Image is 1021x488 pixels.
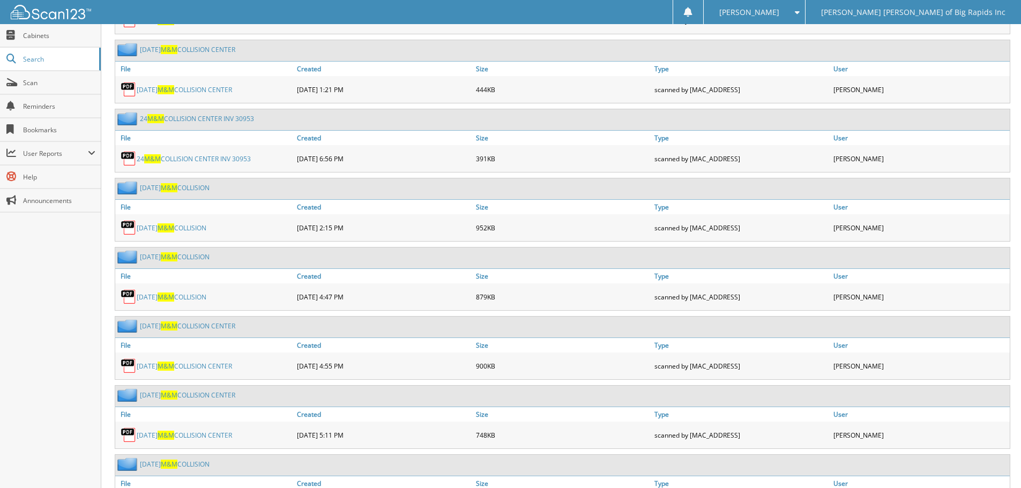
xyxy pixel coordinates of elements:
a: Size [473,269,652,283]
img: folder2.png [117,457,140,471]
span: M&M [158,362,174,371]
span: M&M [161,252,177,261]
img: PDF.png [121,358,137,374]
span: M&M [144,154,161,163]
div: [DATE] 4:47 PM [294,286,473,307]
span: Announcements [23,196,95,205]
a: [DATE]M&MCOLLISION [137,292,206,302]
div: 900KB [473,355,652,377]
div: [DATE] 6:56 PM [294,148,473,169]
a: [DATE]M&MCOLLISION [140,460,210,469]
img: folder2.png [117,181,140,194]
div: 444KB [473,79,652,100]
span: Scan [23,78,95,87]
a: [DATE]M&MCOLLISION [140,183,210,192]
a: Type [652,338,831,352]
div: 391KB [473,148,652,169]
span: Cabinets [23,31,95,40]
div: [PERSON_NAME] [831,79,1010,100]
a: Size [473,131,652,145]
a: Size [473,338,652,352]
div: 748KB [473,424,652,446]
span: User Reports [23,149,88,158]
div: [PERSON_NAME] [831,217,1010,238]
a: [DATE]M&MCOLLISION CENTER [140,321,235,331]
a: Size [473,200,652,214]
a: [DATE]M&MCOLLISION [140,252,210,261]
span: Reminders [23,102,95,111]
a: Created [294,200,473,214]
a: User [831,200,1010,214]
a: File [115,131,294,145]
a: Size [473,62,652,76]
div: [PERSON_NAME] [831,424,1010,446]
img: PDF.png [121,81,137,97]
img: scan123-logo-white.svg [11,5,91,19]
div: scanned by [MAC_ADDRESS] [652,424,831,446]
a: Type [652,269,831,283]
img: PDF.png [121,220,137,236]
span: Help [23,172,95,182]
span: M&M [161,321,177,331]
span: M&M [147,114,164,123]
a: [DATE]M&MCOLLISION [137,223,206,232]
div: scanned by [MAC_ADDRESS] [652,217,831,238]
a: Created [294,62,473,76]
a: [DATE]M&MCOLLISION CENTER [140,45,235,54]
a: Created [294,407,473,422]
a: [DATE]M&MCOLLISION CENTER [137,431,232,440]
a: [DATE]M&MCOLLISION CENTER [137,362,232,371]
a: User [831,338,1010,352]
span: Bookmarks [23,125,95,134]
a: Type [652,407,831,422]
a: Created [294,338,473,352]
div: [PERSON_NAME] [831,286,1010,307]
a: Type [652,200,831,214]
span: M&M [161,183,177,192]
a: 24M&MCOLLISION CENTER INV 30953 [140,114,254,123]
div: [PERSON_NAME] [831,148,1010,169]
a: Type [652,131,831,145]
img: folder2.png [117,43,140,56]
span: M&M [158,85,174,94]
div: 879KB [473,286,652,307]
a: File [115,62,294,76]
div: [DATE] 5:11 PM [294,424,473,446]
img: folder2.png [117,112,140,125]
img: folder2.png [117,388,140,402]
span: M&M [158,431,174,440]
a: Size [473,407,652,422]
div: 952KB [473,217,652,238]
span: Search [23,55,94,64]
img: PDF.png [121,289,137,305]
div: [DATE] 1:21 PM [294,79,473,100]
div: [DATE] 2:15 PM [294,217,473,238]
div: scanned by [MAC_ADDRESS] [652,148,831,169]
div: scanned by [MAC_ADDRESS] [652,79,831,100]
span: M&M [158,292,174,302]
span: M&M [161,391,177,400]
img: folder2.png [117,250,140,264]
span: M&M [158,223,174,232]
div: [DATE] 4:55 PM [294,355,473,377]
span: M&M [161,460,177,469]
a: 24M&MCOLLISION CENTER INV 30953 [137,154,251,163]
a: File [115,407,294,422]
a: Created [294,131,473,145]
img: PDF.png [121,427,137,443]
a: File [115,269,294,283]
a: Created [294,269,473,283]
a: User [831,407,1010,422]
a: User [831,131,1010,145]
div: scanned by [MAC_ADDRESS] [652,355,831,377]
a: [DATE]M&MCOLLISION CENTER [137,85,232,94]
a: User [831,62,1010,76]
a: [DATE]M&MCOLLISION CENTER [140,391,235,400]
a: User [831,269,1010,283]
div: [PERSON_NAME] [831,355,1010,377]
span: [PERSON_NAME] [719,9,779,16]
img: folder2.png [117,319,140,333]
span: [PERSON_NAME] [PERSON_NAME] of Big Rapids Inc [821,9,1005,16]
a: Type [652,62,831,76]
div: scanned by [MAC_ADDRESS] [652,286,831,307]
